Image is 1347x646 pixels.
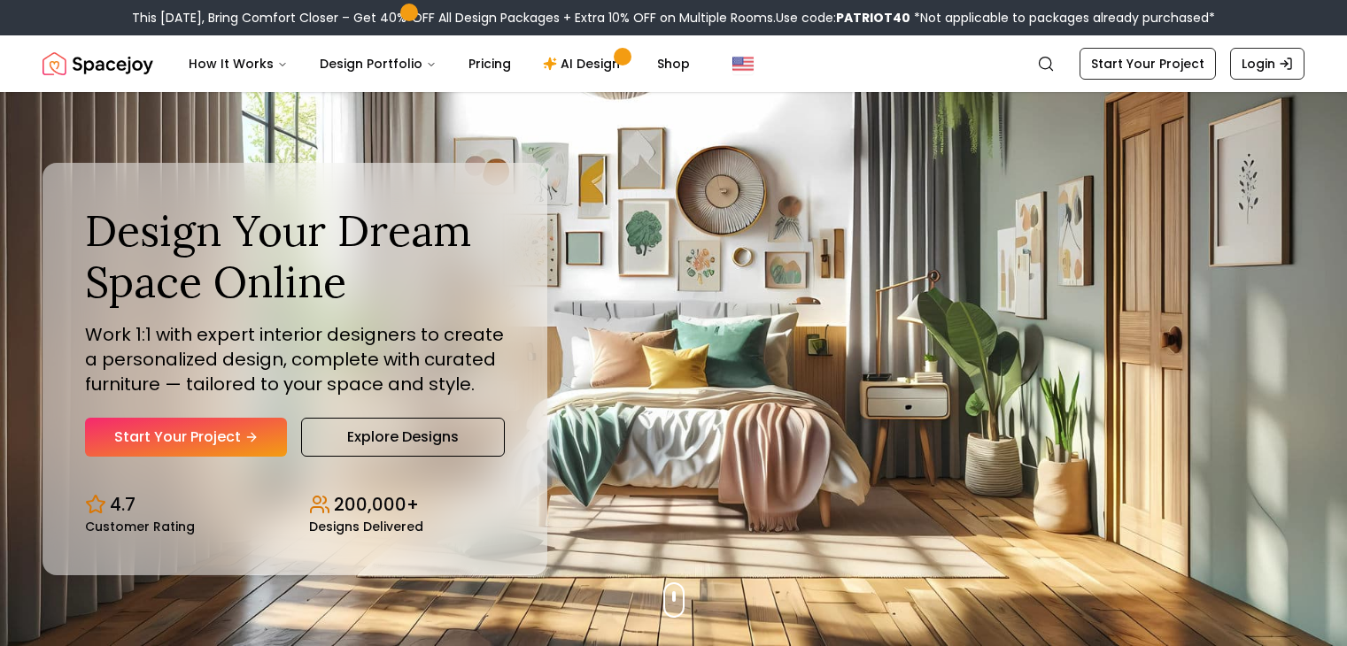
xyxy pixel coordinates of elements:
a: Shop [643,46,704,81]
a: AI Design [529,46,639,81]
small: Customer Rating [85,520,195,533]
div: This [DATE], Bring Comfort Closer – Get 40% OFF All Design Packages + Extra 10% OFF on Multiple R... [132,9,1215,27]
img: United States [732,53,754,74]
small: Designs Delivered [309,520,423,533]
h1: Design Your Dream Space Online [85,205,505,307]
span: *Not applicable to packages already purchased* [910,9,1215,27]
img: Spacejoy Logo [43,46,153,81]
b: PATRIOT40 [836,9,910,27]
a: Start Your Project [1080,48,1216,80]
p: Work 1:1 with expert interior designers to create a personalized design, complete with curated fu... [85,322,505,396]
a: Explore Designs [301,418,505,457]
a: Start Your Project [85,418,287,457]
button: How It Works [174,46,302,81]
a: Login [1230,48,1304,80]
button: Design Portfolio [306,46,451,81]
p: 4.7 [110,492,135,517]
a: Spacejoy [43,46,153,81]
nav: Global [43,35,1304,92]
a: Pricing [454,46,525,81]
p: 200,000+ [334,492,419,517]
nav: Main [174,46,704,81]
span: Use code: [776,9,910,27]
div: Design stats [85,478,505,533]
